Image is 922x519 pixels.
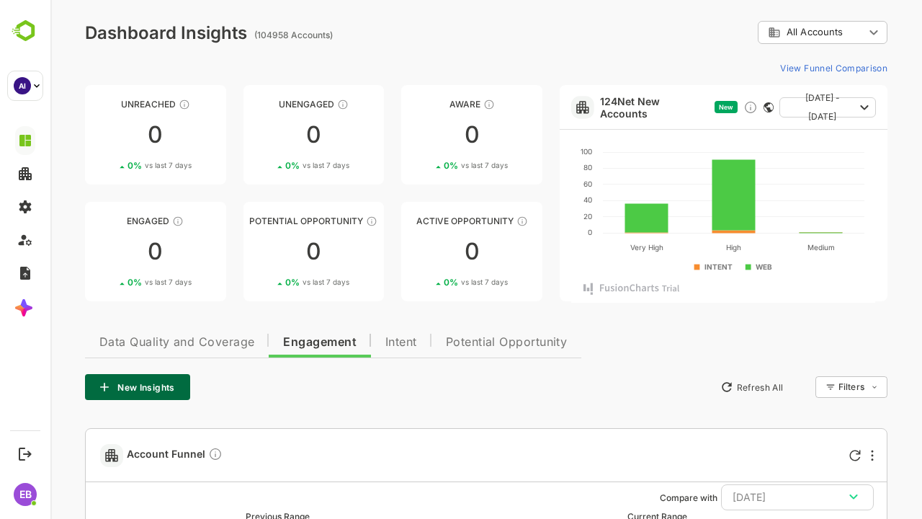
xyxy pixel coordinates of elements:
[799,450,810,461] div: Refresh
[533,163,542,172] text: 80
[287,99,298,110] div: These accounts have not shown enough engagement and need nurturing
[466,216,478,227] div: These accounts have open opportunities which might be at any of the Sales Stages
[252,277,299,288] span: vs last 7 days
[393,277,457,288] div: 0 %
[713,102,723,112] div: This card does not support filter and segments
[35,240,176,263] div: 0
[235,277,299,288] div: 0 %
[351,240,492,263] div: 0
[693,100,707,115] div: Discover new ICP-fit accounts showing engagement — via intent surges, anonymous website visits, L...
[122,216,133,227] div: These accounts are warm, further nurturing would qualify them to MQAs
[35,85,176,185] a: UnreachedThese accounts have not been engaged with for a defined time period00%vs last 7 days
[94,160,141,171] span: vs last 7 days
[395,337,517,348] span: Potential Opportunity
[14,77,31,94] div: AI
[35,123,176,146] div: 0
[7,17,44,45] img: BambooboxLogoMark.f1c84d78b4c51b1a7b5f700c9845e183.svg
[537,228,542,236] text: 0
[158,447,172,463] div: Compare Funnel to any previous dates, and click on any plot in the current funnel to view the det...
[717,26,814,39] div: All Accounts
[35,99,176,110] div: Unreached
[393,160,457,171] div: 0 %
[233,337,306,348] span: Engagement
[729,97,825,117] button: [DATE] - [DATE]
[676,243,691,252] text: High
[35,22,197,43] div: Dashboard Insights
[668,103,683,111] span: New
[530,147,542,156] text: 100
[76,447,172,463] span: Account Funnel
[204,30,287,40] ag: (104958 Accounts)
[736,27,792,37] span: All Accounts
[335,337,367,348] span: Intent
[411,160,457,171] span: vs last 7 days
[580,243,613,252] text: Very High
[740,89,804,126] span: [DATE] - [DATE]
[193,85,334,185] a: UnengagedThese accounts have not shown enough engagement and need nurturing00%vs last 7 days
[351,216,492,226] div: Active Opportunity
[351,123,492,146] div: 0
[77,277,141,288] div: 0 %
[351,85,492,185] a: AwareThese accounts have just entered the buying cycle and need further nurturing00%vs last 7 days
[433,99,444,110] div: These accounts have just entered the buying cycle and need further nurturing
[94,277,141,288] span: vs last 7 days
[788,381,814,392] div: Filters
[609,492,667,503] ag: Compare with
[411,277,457,288] span: vs last 7 days
[351,99,492,110] div: Aware
[351,202,492,301] a: Active OpportunityThese accounts have open opportunities which might be at any of the Sales Stage...
[128,99,140,110] div: These accounts have not been engaged with for a defined time period
[35,216,176,226] div: Engaged
[252,160,299,171] span: vs last 7 days
[193,216,334,226] div: Potential Opportunity
[757,243,784,252] text: Medium
[671,484,823,510] button: [DATE]
[49,337,204,348] span: Data Quality and Coverage
[193,99,334,110] div: Unengaged
[14,483,37,506] div: EB
[193,123,334,146] div: 0
[682,488,812,507] div: [DATE]
[235,160,299,171] div: 0 %
[193,240,334,263] div: 0
[724,56,837,79] button: View Funnel Comparison
[550,95,658,120] a: 124Net New Accounts
[193,202,334,301] a: Potential OpportunityThese accounts are MQAs and can be passed on to Inside Sales00%vs last 7 days
[533,212,542,221] text: 20
[315,216,327,227] div: These accounts are MQAs and can be passed on to Inside Sales
[707,19,837,47] div: All Accounts
[533,179,542,188] text: 60
[35,202,176,301] a: EngagedThese accounts are warm, further nurturing would qualify them to MQAs00%vs last 7 days
[35,374,140,400] button: New Insights
[787,374,837,400] div: Filters
[533,195,542,204] text: 40
[15,444,35,463] button: Logout
[663,376,739,399] button: Refresh All
[77,160,141,171] div: 0 %
[820,450,823,461] div: More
